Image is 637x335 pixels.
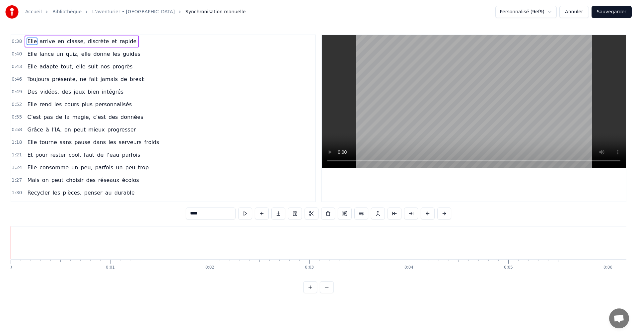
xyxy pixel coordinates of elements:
span: intégrés [101,88,124,96]
span: parfois [95,164,114,171]
span: consomme [39,164,69,171]
span: Elle [27,101,37,108]
span: 1:30 [12,190,22,196]
span: un [115,164,123,171]
span: choisir [65,176,84,184]
span: on [41,176,49,184]
span: C’est [27,113,41,121]
span: tout, [60,63,74,70]
span: des [86,176,96,184]
span: 0:49 [12,89,22,95]
span: rend [39,101,52,108]
span: break [129,75,145,83]
span: ne [79,75,87,83]
span: donne [93,50,110,58]
span: à [45,126,50,133]
span: de [96,151,104,159]
div: 0:06 [603,265,612,270]
button: Sauvegarder [592,6,632,18]
span: Grâce [27,126,43,133]
button: Annuler [559,6,589,18]
span: froids [144,138,160,146]
span: quiz, [65,50,79,58]
span: sans [59,138,73,146]
span: écolos [121,176,140,184]
span: nos [100,63,110,70]
span: peut [51,176,64,184]
span: 0:43 [12,63,22,70]
span: Recycler [27,189,50,197]
span: pour [35,151,48,159]
span: tourne [39,138,57,146]
span: jeux [73,88,86,96]
span: les [108,138,117,146]
div: 0:02 [205,265,214,270]
span: trop [137,164,149,171]
div: 0:05 [504,265,513,270]
span: personnalisés [95,101,132,108]
span: et [111,38,117,45]
img: youka [5,5,19,19]
span: des [61,88,72,96]
span: 0:58 [12,126,22,133]
div: 0:01 [106,265,115,270]
span: les [112,50,121,58]
span: 1:18 [12,139,22,146]
span: elle [81,50,92,58]
span: faut [83,151,95,159]
span: pas [43,113,53,121]
span: Elle [27,38,37,45]
a: Bibliothèque [52,9,82,15]
a: Accueil [25,9,42,15]
span: des [108,113,118,121]
span: un [71,164,79,171]
span: rapide [119,38,137,45]
span: c’est [93,113,106,121]
span: classe, [66,38,86,45]
span: elle [75,63,86,70]
span: les [52,189,61,197]
span: peu, [80,164,93,171]
span: réseaux [98,176,120,184]
span: cool, [68,151,82,159]
span: serveurs [118,138,142,146]
span: pause [74,138,91,146]
span: progresser [107,126,137,133]
span: cours [64,101,80,108]
span: magie, [72,113,91,121]
span: 0:38 [12,38,22,45]
span: lance [39,50,54,58]
span: 0:40 [12,51,22,57]
span: suit [87,63,98,70]
span: plus [81,101,93,108]
span: penser [84,189,103,197]
a: L'aventurier • [GEOGRAPHIC_DATA] [92,9,175,15]
span: un [56,50,64,58]
span: adapte [39,63,59,70]
span: Elle [27,50,37,58]
span: rester [50,151,67,159]
span: 1:24 [12,164,22,171]
span: vidéos, [39,88,60,96]
span: au [105,189,112,197]
span: progrès [112,63,133,70]
span: l’IA, [51,126,62,133]
span: Elle [27,138,37,146]
span: 1:21 [12,152,22,158]
span: arrive [39,38,55,45]
span: guides [122,50,141,58]
span: bien [87,88,100,96]
span: données [120,113,144,121]
span: de [55,113,63,121]
span: Elle [27,164,37,171]
span: Mais [27,176,40,184]
span: Toujours [27,75,50,83]
span: durable [114,189,135,197]
span: mieux [88,126,105,133]
span: discrète [87,38,109,45]
nav: breadcrumb [25,9,246,15]
a: Ouvrir le chat [609,308,629,328]
span: 0:46 [12,76,22,83]
span: fait [88,75,98,83]
span: de [120,75,128,83]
